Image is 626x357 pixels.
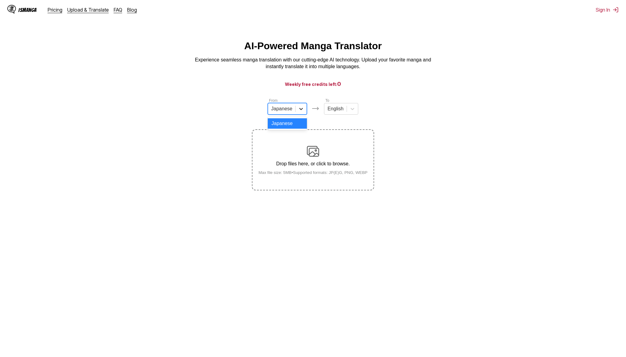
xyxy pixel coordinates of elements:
[7,5,48,15] a: IsManga LogoIsManga
[18,7,37,13] div: IsManga
[613,7,619,13] img: Sign out
[254,170,373,175] small: Max file size: 5MB • Supported formats: JP(E)G, PNG, WEBP
[244,40,382,52] h1: AI-Powered Manga Translator
[337,81,341,87] span: 0
[15,80,611,88] h3: Weekly free credits left:
[191,57,435,70] p: Experience seamless manga translation with our cutting-edge AI technology. Upload your favorite m...
[127,7,137,13] a: Blog
[48,7,62,13] a: Pricing
[325,98,329,103] label: To
[269,98,278,103] label: From
[312,105,319,112] img: Languages icon
[254,161,373,167] p: Drop files here, or click to browse.
[268,118,307,129] div: Japanese
[67,7,109,13] a: Upload & Translate
[596,7,619,13] button: Sign In
[7,5,16,13] img: IsManga Logo
[114,7,122,13] a: FAQ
